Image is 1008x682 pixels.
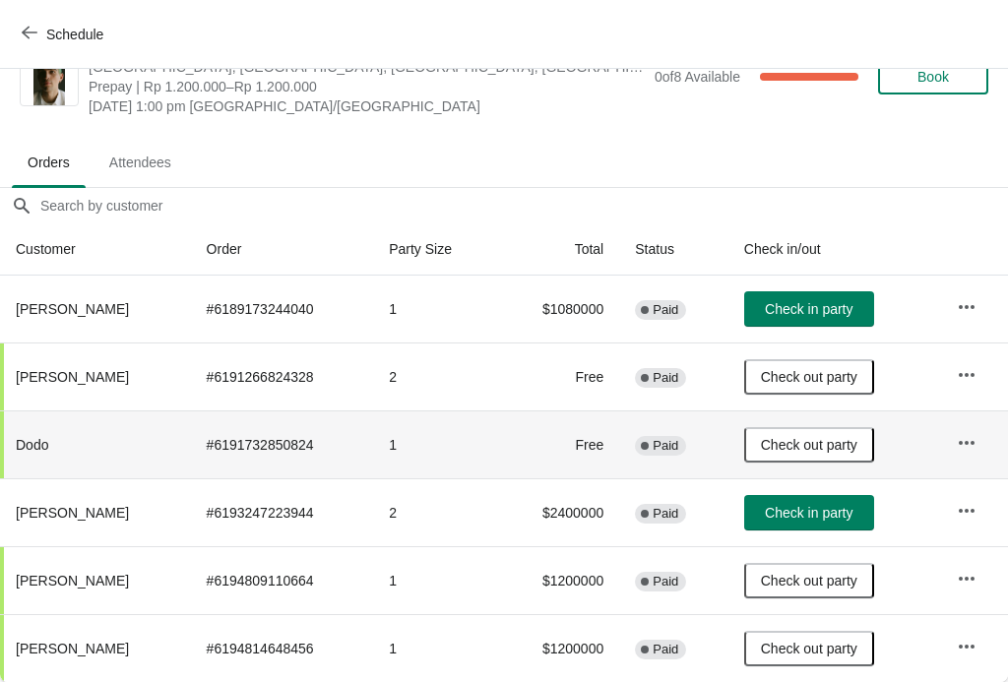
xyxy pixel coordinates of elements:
[497,546,619,614] td: $1200000
[191,410,374,478] td: # 6191732850824
[761,573,857,589] span: Check out party
[497,223,619,276] th: Total
[373,546,497,614] td: 1
[39,188,1008,223] input: Search by customer
[191,276,374,342] td: # 6189173244040
[191,546,374,614] td: # 6194809110664
[653,302,678,318] span: Paid
[653,370,678,386] span: Paid
[765,301,852,317] span: Check in party
[373,223,497,276] th: Party Size
[653,506,678,522] span: Paid
[16,437,48,453] span: Dodo
[744,359,874,395] button: Check out party
[917,69,949,85] span: Book
[89,96,645,116] span: [DATE] 1:00 pm [GEOGRAPHIC_DATA]/[GEOGRAPHIC_DATA]
[16,573,129,589] span: [PERSON_NAME]
[16,505,129,521] span: [PERSON_NAME]
[373,276,497,342] td: 1
[94,145,187,180] span: Attendees
[744,563,874,598] button: Check out party
[744,631,874,666] button: Check out party
[497,478,619,546] td: $2400000
[653,438,678,454] span: Paid
[33,48,66,105] img: Light Sound Vibration Resident Series #003 by Vegyn
[191,478,374,546] td: # 6193247223944
[744,427,874,463] button: Check out party
[373,342,497,410] td: 2
[744,495,874,530] button: Check in party
[16,641,129,656] span: [PERSON_NAME]
[497,276,619,342] td: $1080000
[373,478,497,546] td: 2
[191,342,374,410] td: # 6191266824328
[497,410,619,478] td: Free
[89,77,645,96] span: Prepay | Rp 1.200.000–Rp 1.200.000
[728,223,941,276] th: Check in/out
[373,410,497,478] td: 1
[46,27,103,42] span: Schedule
[761,369,857,385] span: Check out party
[765,505,852,521] span: Check in party
[497,342,619,410] td: Free
[761,641,857,656] span: Check out party
[653,642,678,657] span: Paid
[191,614,374,682] td: # 6194814648456
[12,145,86,180] span: Orders
[761,437,857,453] span: Check out party
[16,301,129,317] span: [PERSON_NAME]
[373,614,497,682] td: 1
[655,69,740,85] span: 0 of 8 Available
[878,59,988,94] button: Book
[653,574,678,589] span: Paid
[191,223,374,276] th: Order
[16,369,129,385] span: [PERSON_NAME]
[619,223,728,276] th: Status
[744,291,874,327] button: Check in party
[497,614,619,682] td: $1200000
[10,17,119,52] button: Schedule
